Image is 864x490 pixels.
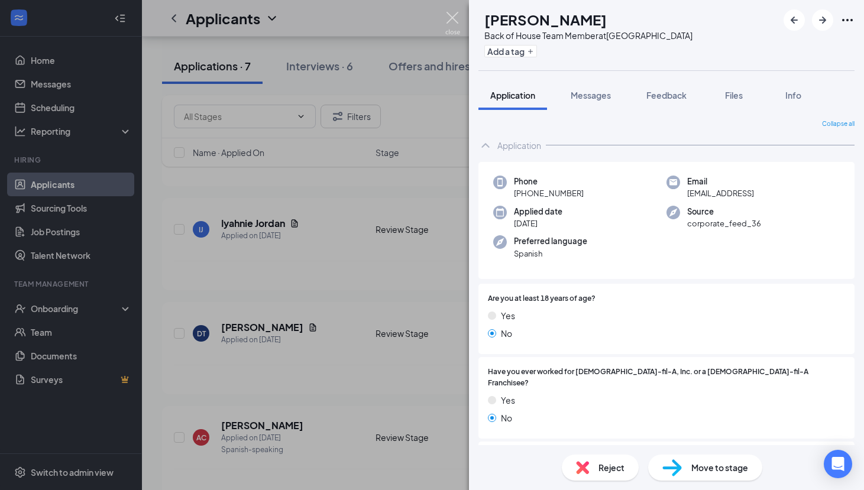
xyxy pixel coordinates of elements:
[501,309,515,322] span: Yes
[822,119,855,129] span: Collapse all
[484,9,607,30] h1: [PERSON_NAME]
[514,235,587,247] span: Preferred language
[687,218,761,229] span: corporate_feed_36
[497,139,541,151] div: Application
[527,48,534,55] svg: Plus
[514,176,584,187] span: Phone
[787,13,801,27] svg: ArrowLeftNew
[816,13,830,27] svg: ArrowRight
[488,366,845,389] span: Have you ever worked for [DEMOGRAPHIC_DATA]-fil-A, Inc. or a [DEMOGRAPHIC_DATA]-fil-A Franchisee?
[490,90,535,100] span: Application
[687,206,761,218] span: Source
[646,90,687,100] span: Feedback
[501,411,512,424] span: No
[484,30,693,41] div: Back of House Team Member at [GEOGRAPHIC_DATA]
[484,45,537,57] button: PlusAdd a tag
[514,218,562,229] span: [DATE]
[687,187,754,199] span: [EMAIL_ADDRESS]
[514,248,587,259] span: Spanish
[691,461,748,474] span: Move to stage
[571,90,611,100] span: Messages
[687,176,754,187] span: Email
[514,206,562,218] span: Applied date
[598,461,624,474] span: Reject
[478,138,493,152] svg: ChevronUp
[824,450,852,478] div: Open Intercom Messenger
[785,90,801,100] span: Info
[840,13,855,27] svg: Ellipses
[514,187,584,199] span: [PHONE_NUMBER]
[488,293,596,304] span: Are you at least 18 years of age?
[501,327,512,340] span: No
[784,9,805,31] button: ArrowLeftNew
[725,90,743,100] span: Files
[501,394,515,407] span: Yes
[812,9,833,31] button: ArrowRight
